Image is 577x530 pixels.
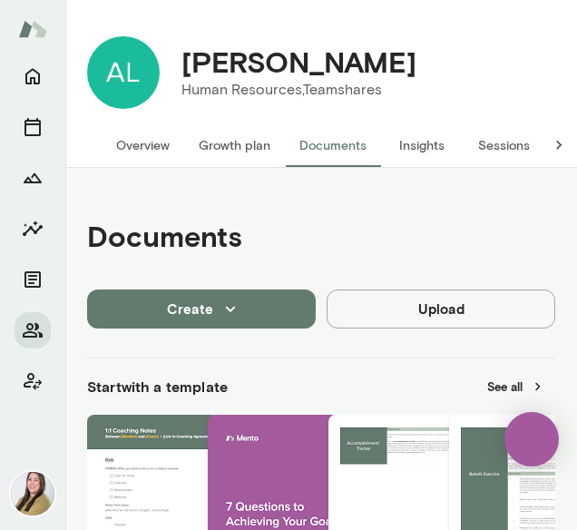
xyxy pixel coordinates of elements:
h4: Documents [87,219,242,253]
button: Growth Plan [15,160,51,196]
button: Insights [381,123,463,167]
button: Members [15,312,51,348]
button: Sessions [463,123,544,167]
img: Michelle Doan [11,472,54,515]
button: Upload [327,290,555,328]
button: Documents [285,123,381,167]
button: Growth plan [184,123,285,167]
img: Alecia Dembowski [87,36,160,109]
button: Client app [15,363,51,399]
button: Home [15,58,51,94]
button: Create [87,290,316,328]
button: See all [476,373,555,401]
button: Overview [102,123,184,167]
button: Sessions [15,109,51,145]
button: Insights [15,211,51,247]
h4: [PERSON_NAME] [181,44,416,79]
p: Human Resources, Teamshares [181,79,416,101]
h6: Start with a template [87,376,228,397]
button: Documents [15,261,51,298]
img: Mento [18,12,47,46]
